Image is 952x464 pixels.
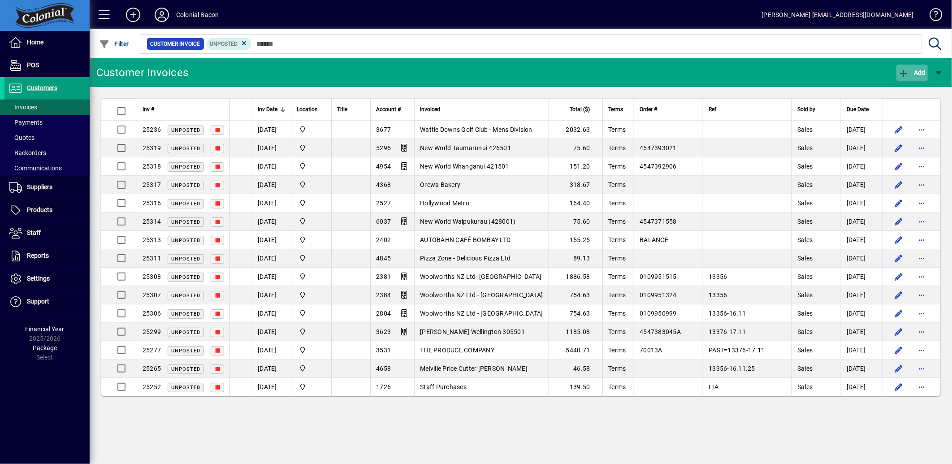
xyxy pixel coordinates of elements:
[143,328,161,335] span: 25299
[549,360,602,378] td: 46.58
[797,126,813,133] span: Sales
[608,126,626,133] span: Terms
[252,139,291,157] td: [DATE]
[797,365,813,372] span: Sales
[608,199,626,207] span: Terms
[549,139,602,157] td: 75.60
[4,176,90,199] a: Suppliers
[252,268,291,286] td: [DATE]
[841,304,882,323] td: [DATE]
[797,273,813,280] span: Sales
[608,163,626,170] span: Terms
[252,231,291,249] td: [DATE]
[915,122,929,137] button: More options
[252,212,291,231] td: [DATE]
[147,7,176,23] button: Profile
[420,310,543,317] span: Woolworths NZ Ltd - [GEOGRAPHIC_DATA]
[258,104,286,114] div: Inv Date
[915,325,929,339] button: More options
[171,127,200,133] span: Unposted
[97,36,131,52] button: Filter
[143,218,161,225] span: 25314
[297,308,326,318] span: Provida
[297,290,326,300] span: Provida
[297,143,326,153] span: Provida
[252,360,291,378] td: [DATE]
[608,383,626,390] span: Terms
[171,238,200,243] span: Unposted
[297,217,326,226] span: Provida
[297,272,326,282] span: Provida
[376,328,391,335] span: 3623
[549,176,602,194] td: 318.67
[27,229,41,236] span: Staff
[171,385,200,390] span: Unposted
[797,347,813,354] span: Sales
[297,253,326,263] span: Provida
[640,310,677,317] span: 0109950999
[640,163,677,170] span: 4547392906
[915,288,929,302] button: More options
[608,236,626,243] span: Terms
[376,365,391,372] span: 4658
[923,2,941,31] a: Knowledge Base
[915,159,929,173] button: More options
[420,104,440,114] span: Invoiced
[4,145,90,160] a: Backorders
[709,310,746,317] span: 13356-16.11
[176,8,219,22] div: Colonial Bacon
[797,181,813,188] span: Sales
[549,268,602,286] td: 1886.58
[297,235,326,245] span: Provida
[797,199,813,207] span: Sales
[4,199,90,221] a: Products
[143,199,161,207] span: 25316
[171,366,200,372] span: Unposted
[420,365,528,372] span: Melville Price Cutter [PERSON_NAME]
[252,176,291,194] td: [DATE]
[797,291,813,299] span: Sales
[915,141,929,155] button: More options
[4,222,90,244] a: Staff
[252,378,291,396] td: [DATE]
[841,139,882,157] td: [DATE]
[915,251,929,265] button: More options
[549,194,602,212] td: 164.40
[847,104,869,114] span: Due Date
[841,360,882,378] td: [DATE]
[143,291,161,299] span: 25307
[420,163,509,170] span: New World Whanganui 421501
[640,104,697,114] div: Order #
[841,212,882,231] td: [DATE]
[549,249,602,268] td: 89.13
[891,269,906,284] button: Edit
[841,323,882,341] td: [DATE]
[9,104,37,111] span: Invoices
[549,157,602,176] td: 151.20
[554,104,598,114] div: Total ($)
[171,311,200,317] span: Unposted
[891,306,906,321] button: Edit
[891,233,906,247] button: Edit
[709,104,786,114] div: Ref
[841,157,882,176] td: [DATE]
[376,347,391,354] span: 3531
[797,383,813,390] span: Sales
[549,212,602,231] td: 75.60
[252,323,291,341] td: [DATE]
[797,144,813,152] span: Sales
[549,341,602,360] td: 5440.71
[915,361,929,376] button: More options
[258,104,277,114] span: Inv Date
[4,130,90,145] a: Quotes
[252,304,291,323] td: [DATE]
[797,104,835,114] div: Sold by
[297,327,326,337] span: Provida
[797,236,813,243] span: Sales
[420,181,460,188] span: Orewa Bakery
[709,291,727,299] span: 13356
[143,181,161,188] span: 25317
[96,65,188,80] div: Customer Invoices
[841,378,882,396] td: [DATE]
[420,126,532,133] span: Wattle Downs Golf Club - Mens Division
